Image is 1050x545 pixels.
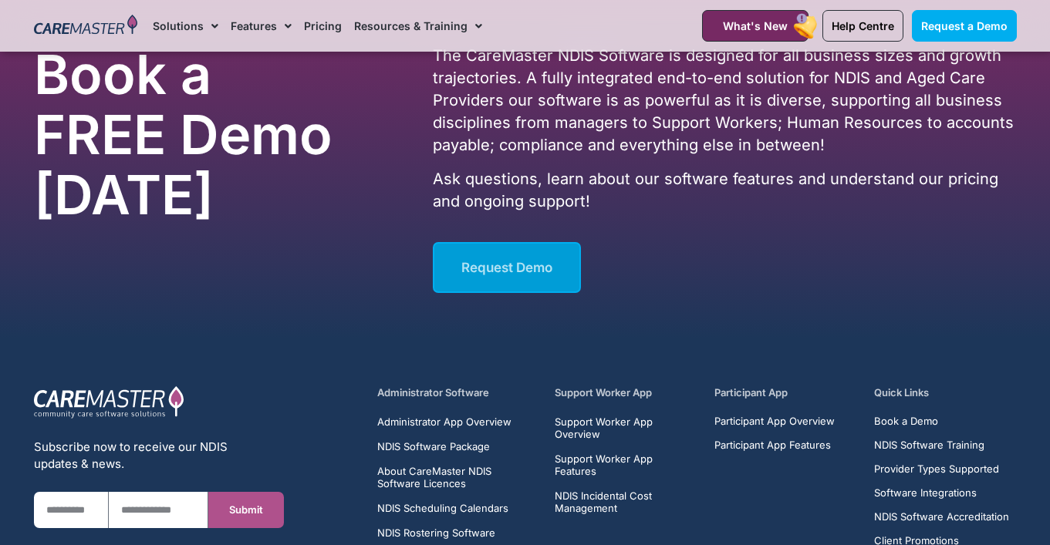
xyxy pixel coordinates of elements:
[921,19,1008,32] span: Request a Demo
[34,15,138,38] img: CareMaster Logo
[874,439,1009,451] a: NDIS Software Training
[377,502,537,514] a: NDIS Scheduling Calendars
[34,385,184,419] img: CareMaster Logo Part
[723,19,788,32] span: What's New
[555,452,697,477] a: Support Worker App Features
[874,415,938,427] span: Book a Demo
[433,45,1016,156] p: The CareMaster NDIS Software is designed for all business sizes and growth trajectories. A fully ...
[714,439,831,451] span: Participant App Features
[461,260,552,275] span: Request Demo
[555,385,697,400] h5: Support Worker App
[433,242,581,293] a: Request Demo
[874,385,1016,400] h5: Quick Links
[555,415,697,440] a: Support Worker App Overview
[377,465,537,489] a: About CareMaster NDIS Software Licences
[377,526,495,539] span: NDIS Rostering Software
[377,526,537,539] a: NDIS Rostering Software
[714,439,835,451] a: Participant App Features
[832,19,894,32] span: Help Centre
[377,385,537,400] h5: Administrator Software
[377,502,508,514] span: NDIS Scheduling Calendars
[822,10,903,42] a: Help Centre
[555,489,697,514] a: NDIS Incidental Cost Management
[874,439,984,451] span: NDIS Software Training
[874,511,1009,523] a: NDIS Software Accreditation
[714,415,835,427] a: Participant App Overview
[377,415,537,428] a: Administrator App Overview
[874,463,999,475] span: Provider Types Supported
[34,45,353,225] h2: Book a FREE Demo [DATE]
[874,463,1009,475] a: Provider Types Supported
[714,385,856,400] h5: Participant App
[912,10,1017,42] a: Request a Demo
[377,415,511,428] span: Administrator App Overview
[377,440,537,452] a: NDIS Software Package
[874,487,977,499] span: Software Integrations
[34,439,284,473] div: Subscribe now to receive our NDIS updates & news.
[702,10,809,42] a: What's New
[208,492,283,528] button: Submit
[874,415,1009,427] a: Book a Demo
[874,487,1009,499] a: Software Integrations
[377,440,490,452] span: NDIS Software Package
[433,168,1016,213] p: Ask questions, learn about our software features and understand our pricing and ongoing support!
[229,504,263,516] span: Submit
